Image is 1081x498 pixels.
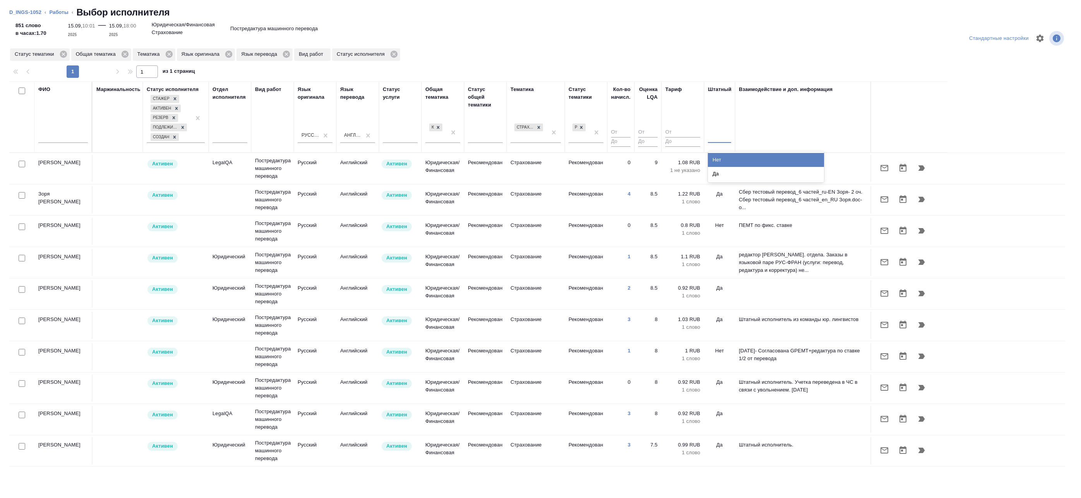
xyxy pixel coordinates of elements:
[123,23,136,29] p: 18:00
[386,411,407,419] p: Активен
[894,222,912,240] button: Открыть календарь загрузки
[665,410,700,417] p: 0.92 RUB
[336,218,379,245] td: Английский
[45,9,46,16] li: ‹
[34,343,93,370] td: [PERSON_NAME]
[72,9,73,16] li: ‹
[665,159,700,167] p: 1.08 RUB
[875,159,894,177] button: Отправить предложение о работе
[875,253,894,271] button: Отправить предложение о работе
[386,285,407,293] p: Активен
[565,155,607,182] td: Рекомендован
[634,249,661,276] td: 8.5
[912,441,931,460] button: Продолжить
[147,159,205,169] div: Рядовой исполнитель: назначай с учетом рейтинга
[147,316,205,326] div: Рядовой исполнитель: назначай с учетом рейтинга
[912,347,931,366] button: Продолжить
[665,86,682,93] div: Тариф
[421,218,464,245] td: Юридическая/Финансовая
[665,292,700,300] p: 1 слово
[152,21,215,29] p: Юридическая/Финансовая
[34,406,93,433] td: [PERSON_NAME]
[704,406,735,433] td: Да
[152,191,173,199] p: Активен
[704,437,735,464] td: Да
[511,410,561,417] p: Страхование
[607,218,634,245] td: 0
[634,155,661,182] td: 9
[511,316,561,323] p: Страхование
[386,191,407,199] p: Активен
[133,48,175,61] div: Тематика
[894,284,912,303] button: Открыть календарь загрузки
[34,374,93,402] td: [PERSON_NAME]
[255,408,290,431] p: Постредактура машинного перевода
[511,284,561,292] p: Страхование
[34,312,93,339] td: [PERSON_NAME]
[76,50,118,58] p: Общая тематика
[76,6,170,19] h2: Выбор исполнителя
[428,123,443,132] div: Юридическая/Финансовая
[336,280,379,307] td: Английский
[1049,31,1066,46] span: Посмотреть информацию
[894,190,912,209] button: Открыть календарь загрузки
[704,280,735,307] td: Да
[464,218,507,245] td: Рекомендован
[294,186,336,213] td: Русский
[177,48,235,61] div: Язык оригинала
[611,86,630,101] div: Кол-во начисл.
[634,437,661,464] td: 7.5
[464,374,507,402] td: Рекомендован
[894,378,912,397] button: Открыть календарь загрузки
[569,86,603,101] div: Статус тематики
[665,198,700,206] p: 1 слово
[209,249,251,276] td: Юридический
[34,280,93,307] td: [PERSON_NAME]
[511,86,534,93] div: Тематика
[236,48,293,61] div: Язык перевода
[152,285,173,293] p: Активен
[294,155,336,182] td: Русский
[151,124,178,132] div: Подлежит внедрению
[875,378,894,397] button: Отправить предложение о работе
[665,355,700,362] p: 1 слово
[628,316,630,322] a: 3
[894,159,912,177] button: Открыть календарь загрузки
[704,249,735,276] td: Да
[967,33,1031,45] div: split button
[665,347,700,355] p: 1 RUB
[152,442,173,450] p: Активен
[607,155,634,182] td: 0
[894,410,912,428] button: Открыть календарь загрузки
[163,67,195,78] span: из 1 страниц
[875,347,894,366] button: Отправить предложение о работе
[665,137,700,147] input: До
[634,343,661,370] td: 8
[147,284,205,295] div: Рядовой исполнитель: назначай с учетом рейтинга
[628,254,630,259] a: 1
[386,442,407,450] p: Активен
[739,378,867,394] p: Штатный исполнитель. Учетка переведена в ЧС в связи с увольнением. [DATE]
[704,343,735,370] td: Нет
[665,222,700,229] p: 0.8 RUB
[152,380,173,387] p: Активен
[82,23,95,29] p: 10:01
[894,441,912,460] button: Открыть календарь загрузки
[665,128,700,137] input: От
[34,186,93,213] td: Зоря [PERSON_NAME]
[739,347,867,362] p: [DATE]- Согласована GPEMT+редактура по ставке 1/2 от перевода
[19,443,25,450] input: Выбери исполнителей, чтобы отправить приглашение на работу
[665,229,700,237] p: 1 слово
[739,316,867,323] p: Штатный исполнитель из команды юр. лингвистов
[340,86,375,101] div: Язык перевода
[912,253,931,271] button: Продолжить
[634,186,661,213] td: 8.5
[255,220,290,243] p: Постредактура машинного перевода
[150,132,180,142] div: Стажер, Активен, Резерв, Подлежит внедрению, Создан
[665,190,700,198] p: 1.22 RUB
[344,132,362,139] div: Английский
[19,318,25,324] input: Выбери исполнителей, чтобы отправить приглашение на работу
[255,345,290,368] p: Постредактура машинного перевода
[739,188,867,211] p: Сбер тестовый перевод_6 частей_ru-EN Зоря- 2 оч. Сбер тестовый перевод_6 частей_en_RU Зоря.do...
[255,314,290,337] p: Постредактура машинного перевода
